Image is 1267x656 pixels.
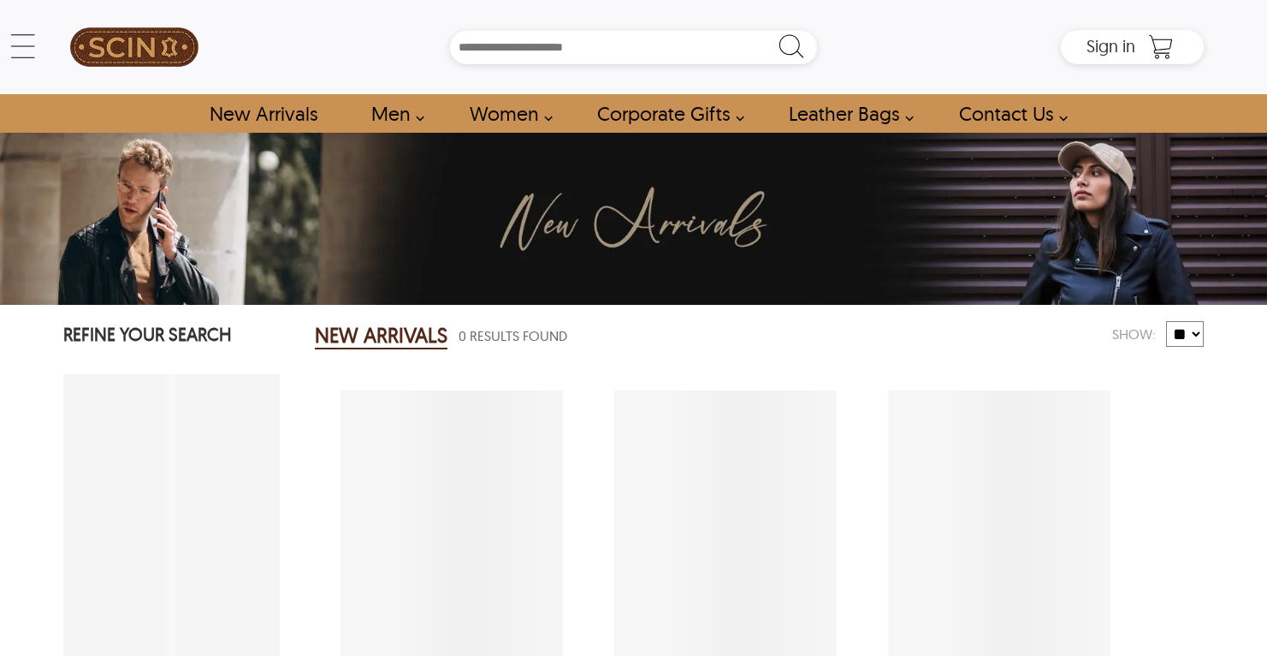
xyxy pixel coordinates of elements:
span: 0 Results Found [459,325,567,347]
a: Shop Women Leather Jackets [450,94,562,133]
a: Shopping Cart [1144,34,1178,60]
a: SCIN [63,9,206,86]
a: Shop Leather Bags [769,94,923,133]
p: REFINE YOUR SEARCH [63,322,280,350]
span: Sign in [1086,35,1135,57]
div: Show: [1101,319,1166,349]
a: shop men's leather jackets [352,94,434,133]
a: Sign in [1086,41,1135,55]
a: Shop New Arrivals [190,94,336,133]
img: SCIN [70,9,198,86]
div: New Arrivals 0 Results Found [315,319,1101,353]
h2: NEW ARRIVALS [315,322,447,349]
a: contact-us [939,94,1077,133]
a: Shop Leather Corporate Gifts [577,94,754,133]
